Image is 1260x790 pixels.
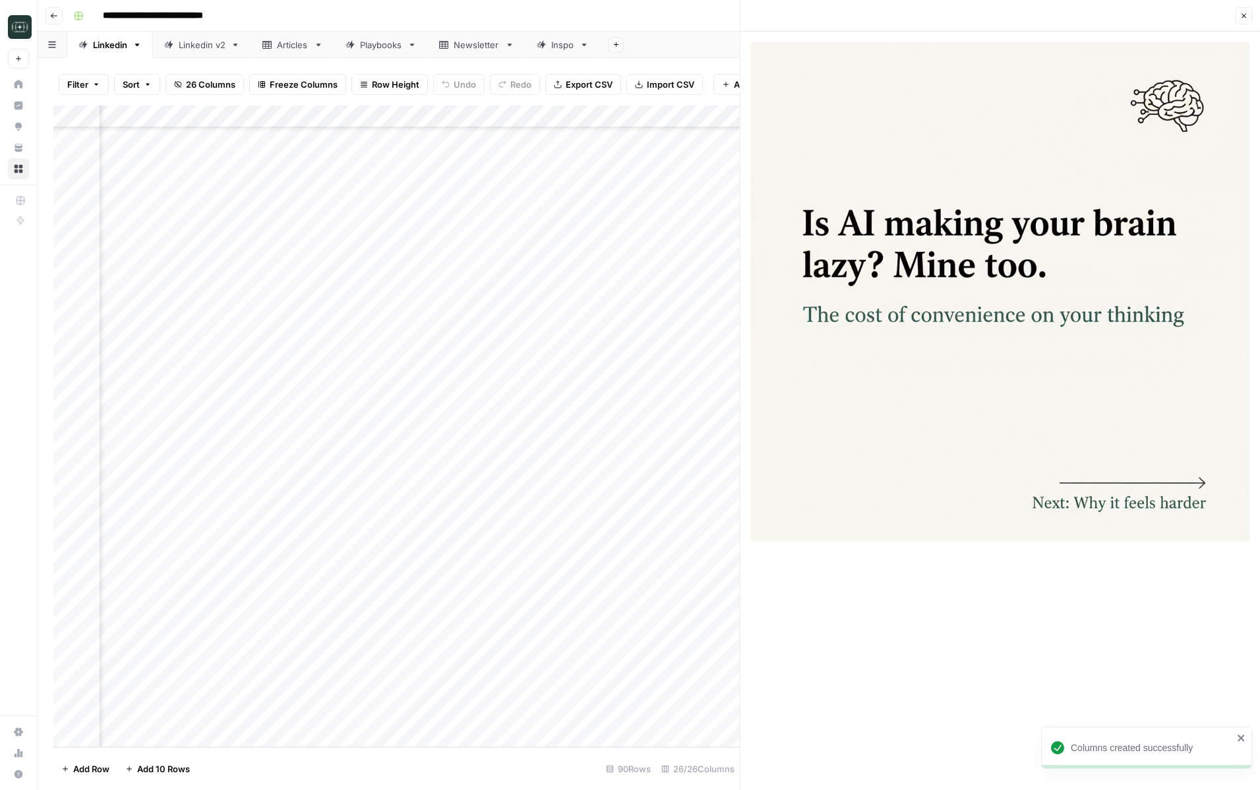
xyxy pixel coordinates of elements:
a: Articles [251,32,334,58]
button: close [1237,733,1246,743]
div: Playbooks [360,38,402,51]
div: 26/26 Columns [656,758,740,779]
div: Articles [277,38,309,51]
span: Add 10 Rows [137,762,190,775]
span: Undo [454,78,476,91]
button: Freeze Columns [249,74,346,95]
button: Export CSV [545,74,621,95]
span: Add Row [73,762,109,775]
button: Filter [59,74,109,95]
div: 90 Rows [601,758,656,779]
img: Catalyst Logo [8,15,32,39]
a: Playbooks [334,32,428,58]
a: Browse [8,158,29,179]
span: 26 Columns [186,78,235,91]
a: Insights [8,95,29,116]
button: Workspace: Catalyst [8,11,29,44]
a: Linkedin [67,32,153,58]
span: Freeze Columns [270,78,338,91]
button: Redo [490,74,540,95]
a: Linkedin v2 [153,32,251,58]
div: Columns created successfully [1071,741,1233,754]
button: Undo [433,74,485,95]
span: Import CSV [647,78,694,91]
span: Redo [510,78,531,91]
button: Add 10 Rows [117,758,198,779]
a: Home [8,74,29,95]
button: Add Column [713,74,793,95]
div: Newsletter [454,38,500,51]
span: Export CSV [566,78,613,91]
a: Inspo [525,32,600,58]
div: Inspo [551,38,574,51]
div: Linkedin [93,38,127,51]
button: 26 Columns [165,74,244,95]
a: Newsletter [428,32,525,58]
span: Row Height [372,78,419,91]
button: Row Height [351,74,428,95]
span: Sort [123,78,140,91]
a: Usage [8,743,29,764]
button: Add Row [53,758,117,779]
button: Import CSV [626,74,703,95]
button: Help + Support [8,764,29,785]
div: Linkedin v2 [179,38,225,51]
a: Settings [8,721,29,743]
a: Opportunities [8,116,29,137]
img: Row/Cell [751,42,1250,541]
span: Filter [67,78,88,91]
button: Sort [114,74,160,95]
a: Your Data [8,137,29,158]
